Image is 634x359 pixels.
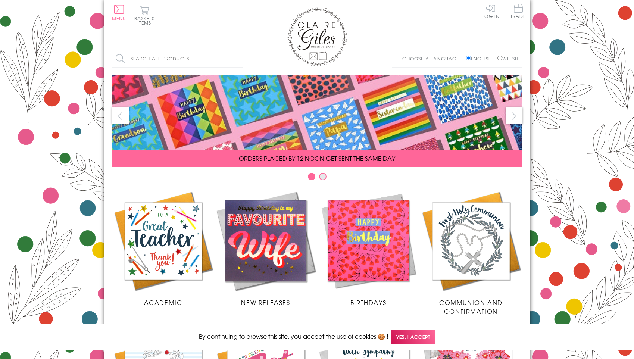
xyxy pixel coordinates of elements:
[497,55,519,62] label: Welsh
[482,4,500,18] a: Log In
[112,5,127,21] button: Menu
[497,56,502,60] input: Welsh
[350,298,386,307] span: Birthdays
[241,298,290,307] span: New Releases
[287,7,347,66] img: Claire Giles Greetings Cards
[391,330,435,344] span: Yes, I accept
[239,154,395,163] span: ORDERS PLACED BY 12 NOON GET SENT THE SAME DAY
[235,50,243,67] input: Search
[215,190,317,307] a: New Releases
[112,15,127,22] span: Menu
[319,173,327,180] button: Carousel Page 2
[510,4,526,18] span: Trade
[317,190,420,307] a: Birthdays
[138,15,155,26] span: 0 items
[112,172,522,184] div: Carousel Pagination
[134,6,155,25] button: Basket0 items
[112,107,129,124] button: prev
[402,55,465,62] p: Choose a language:
[144,298,182,307] span: Academic
[112,50,243,67] input: Search all products
[506,107,522,124] button: next
[308,173,315,180] button: Carousel Page 1 (Current Slide)
[439,298,503,316] span: Communion and Confirmation
[466,56,471,60] input: English
[466,55,496,62] label: English
[112,190,215,307] a: Academic
[510,4,526,20] a: Trade
[420,190,522,316] a: Communion and Confirmation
